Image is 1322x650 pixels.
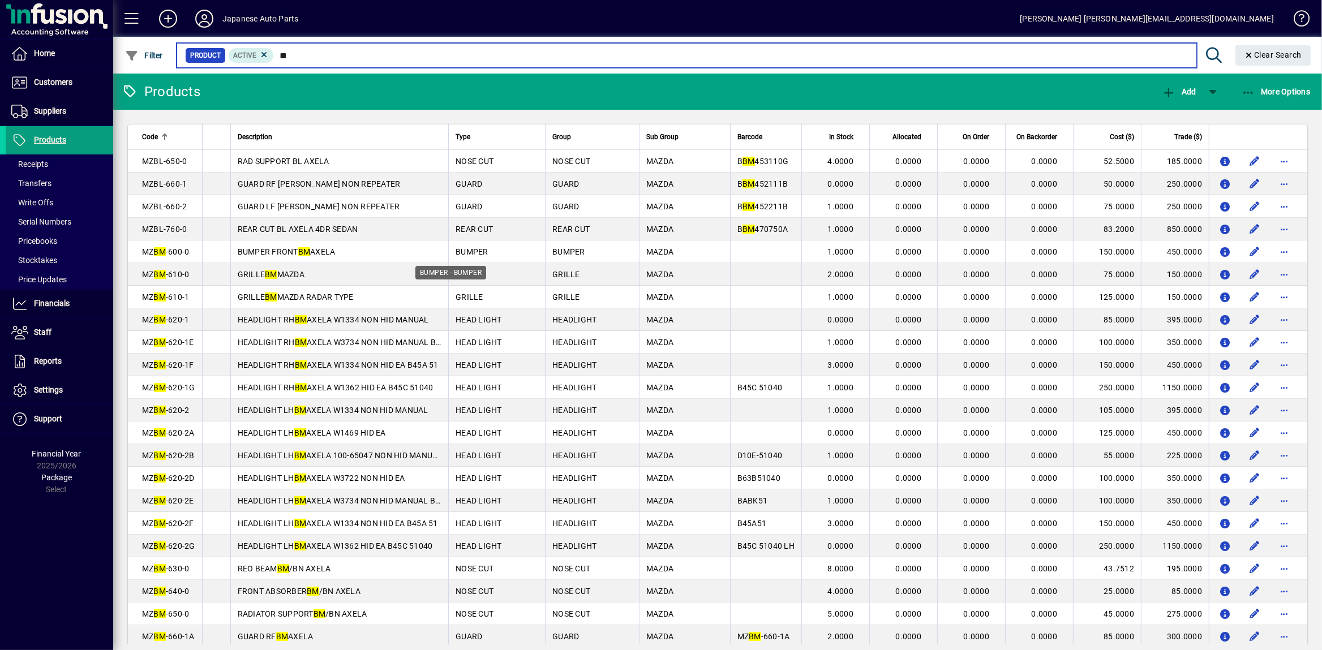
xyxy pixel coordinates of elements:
[1073,218,1141,240] td: 83.2000
[828,292,854,302] span: 1.0000
[1246,514,1264,532] button: Edit
[646,247,673,256] span: MAZDA
[229,48,274,63] mat-chip: Activation Status: Active
[154,428,166,437] em: BM
[122,45,166,66] button: Filter
[1246,333,1264,351] button: Edit
[6,174,113,193] a: Transfers
[1141,218,1209,240] td: 850.0000
[552,202,579,211] span: GUARD
[295,315,307,324] em: BM
[964,225,990,234] span: 0.0000
[34,385,63,394] span: Settings
[945,131,999,143] div: On Order
[142,270,190,279] span: MZ -610-0
[1032,225,1058,234] span: 0.0000
[1275,514,1293,532] button: More options
[1275,243,1293,261] button: More options
[552,338,596,347] span: HEADLIGHT
[142,451,195,460] span: MZ -620-2B
[1174,131,1202,143] span: Trade ($)
[154,247,166,256] em: BM
[896,179,922,188] span: 0.0000
[122,83,200,101] div: Products
[6,290,113,318] a: Financials
[456,247,488,256] span: BUMPER
[142,202,187,211] span: MZBL-660-2
[6,193,113,212] a: Write Offs
[1032,428,1058,437] span: 0.0000
[456,131,538,143] div: Type
[142,292,190,302] span: MZ -610-1
[1141,286,1209,308] td: 150.0000
[154,292,166,302] em: BM
[828,428,854,437] span: 0.0000
[456,360,502,369] span: HEAD LIGHT
[142,179,187,188] span: MZBL-660-1
[896,157,922,166] span: 0.0000
[456,315,502,324] span: HEAD LIGHT
[142,360,194,369] span: MZ -620-1F
[552,131,632,143] div: Group
[238,338,463,347] span: HEADLIGHT RH AXELA W3734 NON HID MANUAL BABK 51
[1275,446,1293,464] button: More options
[238,202,400,211] span: GUARD LF [PERSON_NAME] NON REPEATER
[1141,195,1209,218] td: 250.0000
[828,225,854,234] span: 1.0000
[1246,605,1264,623] button: Edit
[964,383,990,392] span: 0.0000
[142,131,195,143] div: Code
[552,451,596,460] span: HEADLIGHT
[646,131,679,143] span: Sub Group
[646,406,673,415] span: MAZDA
[295,383,307,392] em: BM
[828,406,854,415] span: 1.0000
[896,338,922,347] span: 0.0000
[1141,150,1209,173] td: 185.0000
[828,179,854,188] span: 0.0000
[964,157,990,166] span: 0.0000
[964,360,990,369] span: 0.0000
[6,251,113,270] a: Stocktakes
[1246,559,1264,578] button: Edit
[456,179,482,188] span: GUARD
[265,270,277,279] em: BM
[154,383,166,392] em: BM
[6,318,113,347] a: Staff
[737,131,762,143] span: Barcode
[1032,383,1058,392] span: 0.0000
[646,179,673,188] span: MAZDA
[238,131,272,143] span: Description
[1246,492,1264,510] button: Edit
[142,157,187,166] span: MZBL-650-0
[1246,424,1264,442] button: Edit
[294,406,307,415] em: BM
[294,451,307,460] em: BM
[742,202,755,211] em: BM
[1073,376,1141,399] td: 250.0000
[646,131,723,143] div: Sub Group
[552,179,579,188] span: GUARD
[11,160,48,169] span: Receipts
[1275,492,1293,510] button: More options
[1162,87,1196,96] span: Add
[1246,446,1264,464] button: Edit
[646,225,673,234] span: MAZDA
[456,428,502,437] span: HEAD LIGHT
[1141,331,1209,354] td: 350.0000
[1275,469,1293,487] button: More options
[896,270,922,279] span: 0.0000
[1275,627,1293,645] button: More options
[552,315,596,324] span: HEADLIGHT
[1246,152,1264,170] button: Edit
[828,270,854,279] span: 2.0000
[964,428,990,437] span: 0.0000
[295,360,307,369] em: BM
[896,360,922,369] span: 0.0000
[964,202,990,211] span: 0.0000
[142,225,187,234] span: MZBL-760-0
[233,51,256,59] span: Active
[238,157,329,166] span: RAD SUPPORT BL AXELA
[6,347,113,376] a: Reports
[238,131,441,143] div: Description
